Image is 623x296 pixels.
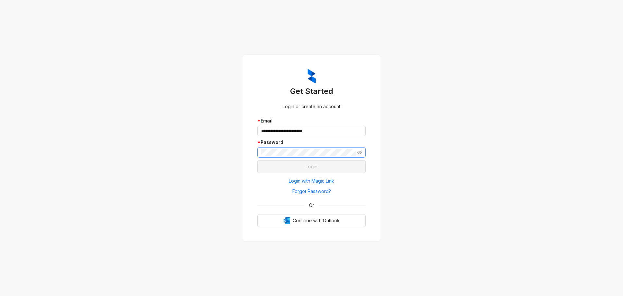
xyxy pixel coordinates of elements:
[257,186,366,197] button: Forgot Password?
[257,117,366,124] div: Email
[308,69,316,84] img: ZumaIcon
[257,176,366,186] button: Login with Magic Link
[257,139,366,146] div: Password
[292,188,331,195] span: Forgot Password?
[357,150,362,155] span: eye-invisible
[304,202,319,209] span: Or
[293,217,340,224] span: Continue with Outlook
[257,86,366,97] h3: Get Started
[257,103,366,110] div: Login or create an account
[257,214,366,227] button: OutlookContinue with Outlook
[289,177,334,185] span: Login with Magic Link
[257,160,366,173] button: Login
[284,217,290,224] img: Outlook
